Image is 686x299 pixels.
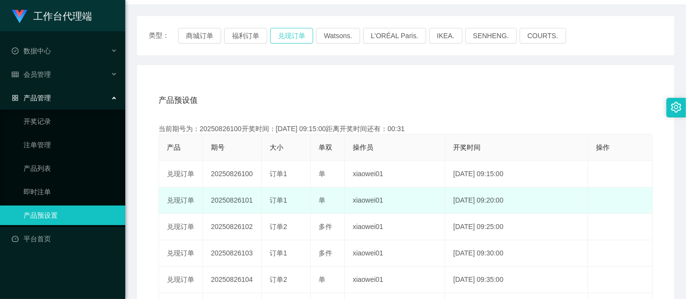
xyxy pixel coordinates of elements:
div: 当前期号为：20250826100开奖时间：[DATE] 09:15:00距离开奖时间还有：00:31 [159,124,653,134]
button: 兑现订单 [270,28,313,44]
span: 订单1 [270,196,287,204]
td: [DATE] 09:35:00 [445,267,588,293]
a: 注单管理 [23,135,117,155]
span: 类型： [149,28,178,44]
span: 产品预设值 [159,94,198,106]
button: 福利订单 [224,28,267,44]
td: xiaowei01 [345,267,445,293]
span: 产品管理 [12,94,51,102]
span: 单 [319,170,325,178]
span: 单双 [319,143,332,151]
td: 兑现订单 [159,187,203,214]
span: 订单1 [270,249,287,257]
span: 数据中心 [12,47,51,55]
span: 订单2 [270,223,287,230]
span: 产品 [167,143,181,151]
button: Watsons. [316,28,360,44]
td: [DATE] 09:25:00 [445,214,588,240]
img: logo.9652507e.png [12,10,27,23]
button: SENHENG. [465,28,517,44]
span: 订单1 [270,170,287,178]
td: xiaowei01 [345,187,445,214]
td: xiaowei01 [345,161,445,187]
a: 产品列表 [23,159,117,178]
span: 单 [319,196,325,204]
span: 订单2 [270,276,287,283]
td: [DATE] 09:20:00 [445,187,588,214]
span: 多件 [319,249,332,257]
i: 图标: appstore-o [12,94,19,101]
td: [DATE] 09:15:00 [445,161,588,187]
td: [DATE] 09:30:00 [445,240,588,267]
td: xiaowei01 [345,240,445,267]
a: 工作台代理端 [12,12,92,20]
td: 20250826103 [203,240,262,267]
span: 操作 [596,143,610,151]
td: 兑现订单 [159,161,203,187]
i: 图标: table [12,71,19,78]
td: 20250826101 [203,187,262,214]
span: 操作员 [353,143,373,151]
td: 20250826104 [203,267,262,293]
button: 商城订单 [178,28,221,44]
i: 图标: check-circle-o [12,47,19,54]
td: xiaowei01 [345,214,445,240]
a: 图标: dashboard平台首页 [12,229,117,249]
span: 会员管理 [12,70,51,78]
button: COURTS. [520,28,566,44]
td: 兑现订单 [159,240,203,267]
span: 单 [319,276,325,283]
button: L'ORÉAL Paris. [363,28,426,44]
td: 兑现订单 [159,267,203,293]
a: 产品预设置 [23,206,117,225]
a: 开奖记录 [23,112,117,131]
i: 图标: setting [671,102,682,113]
td: 20250826102 [203,214,262,240]
h1: 工作台代理端 [33,0,92,32]
span: 大小 [270,143,283,151]
span: 开奖时间 [453,143,480,151]
td: 20250826100 [203,161,262,187]
span: 多件 [319,223,332,230]
span: 期号 [211,143,225,151]
td: 兑现订单 [159,214,203,240]
button: IKEA. [429,28,462,44]
a: 即时注单 [23,182,117,202]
